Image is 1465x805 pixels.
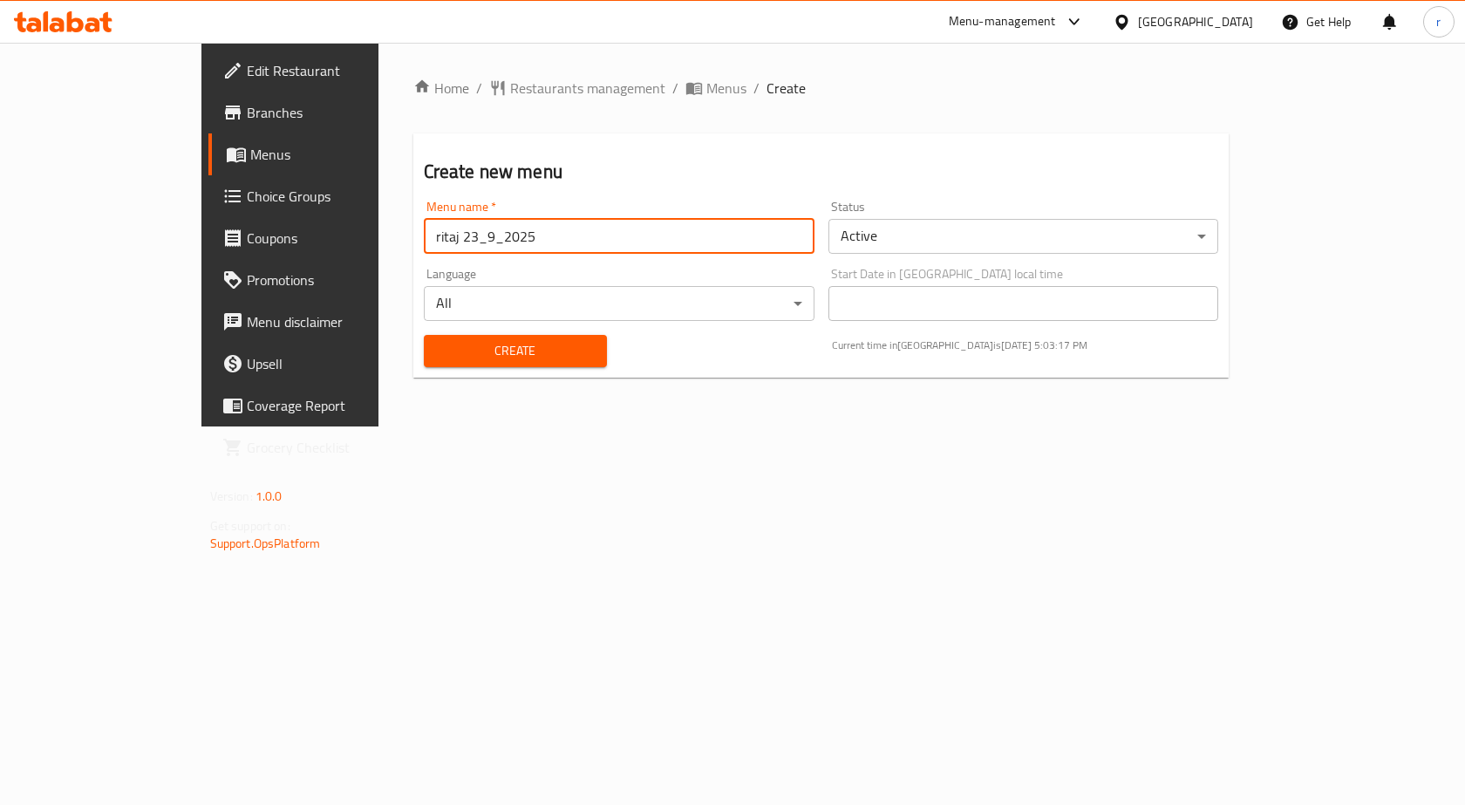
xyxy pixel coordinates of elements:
[208,301,446,343] a: Menu disclaimer
[210,485,253,508] span: Version:
[1138,12,1253,31] div: [GEOGRAPHIC_DATA]
[208,426,446,468] a: Grocery Checklist
[949,11,1056,32] div: Menu-management
[247,437,433,458] span: Grocery Checklist
[210,532,321,555] a: Support.OpsPlatform
[247,60,433,81] span: Edit Restaurant
[210,515,290,537] span: Get support on:
[832,338,1219,353] p: Current time in [GEOGRAPHIC_DATA] is [DATE] 5:03:17 PM
[208,217,446,259] a: Coupons
[476,78,482,99] li: /
[510,78,665,99] span: Restaurants management
[438,340,593,362] span: Create
[208,133,446,175] a: Menus
[247,395,433,416] span: Coverage Report
[424,335,607,367] button: Create
[247,353,433,374] span: Upsell
[424,286,814,321] div: All
[208,259,446,301] a: Promotions
[685,78,746,99] a: Menus
[208,92,446,133] a: Branches
[247,228,433,249] span: Coupons
[706,78,746,99] span: Menus
[424,159,1219,185] h2: Create new menu
[247,269,433,290] span: Promotions
[247,102,433,123] span: Branches
[828,219,1219,254] div: Active
[250,144,433,165] span: Menus
[489,78,665,99] a: Restaurants management
[247,311,433,332] span: Menu disclaimer
[256,485,283,508] span: 1.0.0
[672,78,678,99] li: /
[208,385,446,426] a: Coverage Report
[208,175,446,217] a: Choice Groups
[247,186,433,207] span: Choice Groups
[208,50,446,92] a: Edit Restaurant
[413,78,1230,99] nav: breadcrumb
[424,219,814,254] input: Please enter Menu name
[767,78,806,99] span: Create
[208,343,446,385] a: Upsell
[753,78,760,99] li: /
[1436,12,1441,31] span: r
